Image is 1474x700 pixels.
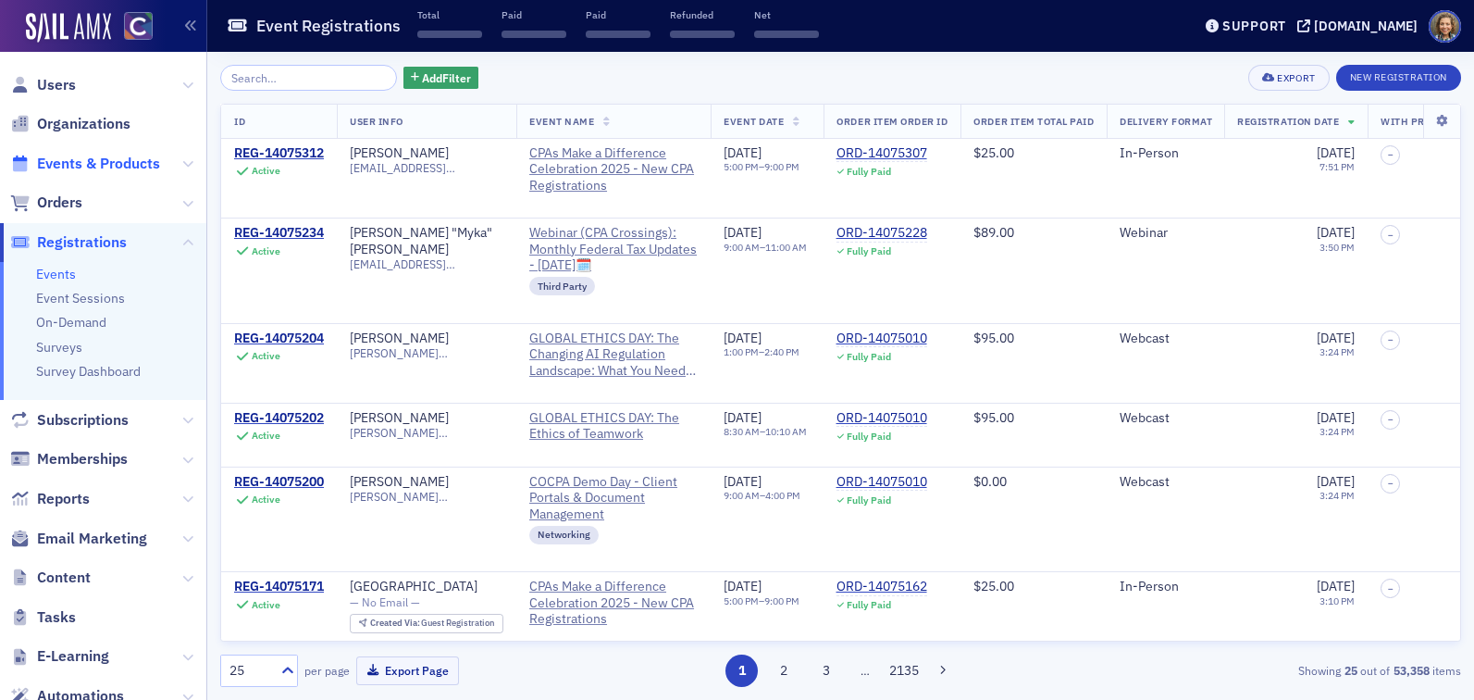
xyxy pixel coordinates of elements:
[973,224,1014,241] span: $89.00
[37,75,76,95] span: Users
[810,655,842,687] button: 3
[1317,473,1355,490] span: [DATE]
[529,145,698,194] span: CPAs Make a Difference Celebration 2025 - New CPA Registrations
[1319,345,1355,358] time: 3:24 PM
[370,617,422,629] span: Created Via :
[847,245,891,257] div: Fully Paid
[10,449,128,469] a: Memberships
[973,473,1007,490] span: $0.00
[724,346,799,358] div: –
[836,331,927,347] div: ORD-14075010
[1317,330,1355,346] span: [DATE]
[356,656,459,685] button: Export Page
[847,166,891,178] div: Fully Paid
[847,494,891,506] div: Fully Paid
[724,594,759,607] time: 5:00 PM
[10,232,127,253] a: Registrations
[724,161,799,173] div: –
[10,529,147,549] a: Email Marketing
[764,345,799,358] time: 2:40 PM
[765,241,807,254] time: 11:00 AM
[1388,334,1393,345] span: –
[529,579,698,628] a: CPAs Make a Difference Celebration 2025 - New CPA Registrations
[724,241,760,254] time: 9:00 AM
[847,599,891,611] div: Fully Paid
[836,579,927,595] div: ORD-14075162
[234,115,245,128] span: ID
[724,490,800,502] div: –
[836,410,927,427] a: ORD-14075010
[36,290,125,306] a: Event Sessions
[1388,583,1393,594] span: –
[724,345,759,358] time: 1:00 PM
[252,165,280,177] div: Active
[529,474,698,523] a: COCPA Demo Day - Client Portals & Document Management
[422,69,471,86] span: Add Filter
[1120,410,1212,427] div: Webcast
[724,426,807,438] div: –
[234,474,324,491] div: REG-14075200
[252,599,280,611] div: Active
[764,594,799,607] time: 9:00 PM
[350,331,449,347] a: [PERSON_NAME]
[724,242,807,254] div: –
[26,13,111,43] img: SailAMX
[502,8,566,21] p: Paid
[1390,662,1432,679] strong: 53,358
[1319,425,1355,438] time: 3:24 PM
[350,474,449,491] a: [PERSON_NAME]
[10,489,90,509] a: Reports
[724,330,762,346] span: [DATE]
[1120,579,1212,595] div: In-Person
[37,449,128,469] span: Memberships
[350,579,477,595] a: [GEOGRAPHIC_DATA]
[1388,414,1393,425] span: –
[234,410,324,427] a: REG-14075202
[350,257,503,271] span: [EMAIL_ADDRESS][DOMAIN_NAME]
[10,114,130,134] a: Organizations
[670,31,735,38] span: ‌
[1277,73,1315,83] div: Export
[37,646,109,667] span: E-Learning
[252,350,280,362] div: Active
[1319,489,1355,502] time: 3:24 PM
[754,8,819,21] p: Net
[36,363,141,380] a: Survey Dashboard
[370,619,495,629] div: Guest Registration
[1120,115,1212,128] span: Delivery Format
[847,431,891,443] div: Fully Paid
[37,193,82,213] span: Orders
[973,144,1014,161] span: $25.00
[37,529,147,549] span: Email Marketing
[529,225,698,274] span: Webinar (CPA Crossings): Monthly Federal Tax Updates - October 2025🗓️
[1341,662,1360,679] strong: 25
[1388,230,1393,241] span: –
[10,75,76,95] a: Users
[252,430,280,442] div: Active
[417,8,482,21] p: Total
[37,568,91,588] span: Content
[724,115,784,128] span: Event Date
[1120,331,1212,347] div: Webcast
[1297,19,1424,32] button: [DOMAIN_NAME]
[724,425,760,438] time: 8:30 AM
[768,655,800,687] button: 2
[836,474,927,491] a: ORD-14075010
[124,12,153,41] img: SailAMX
[765,489,800,502] time: 4:00 PM
[403,67,479,90] button: AddFilter
[1120,474,1212,491] div: Webcast
[350,145,449,162] a: [PERSON_NAME]
[252,494,280,506] div: Active
[754,31,819,38] span: ‌
[529,526,599,544] div: Networking
[234,579,324,595] a: REG-14075171
[229,661,270,681] div: 25
[1317,578,1355,594] span: [DATE]
[350,225,503,257] div: [PERSON_NAME] "Myka" [PERSON_NAME]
